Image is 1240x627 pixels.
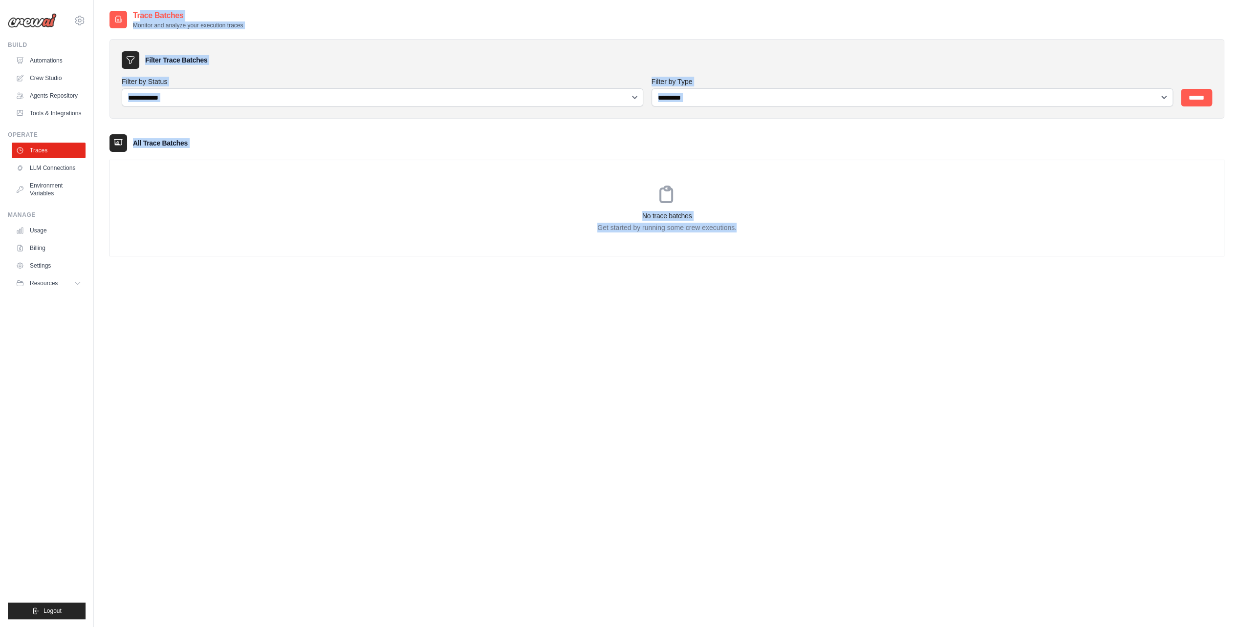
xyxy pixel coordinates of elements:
[145,55,207,65] h3: Filter Trace Batches
[133,138,188,148] h3: All Trace Batches
[133,10,243,21] h2: Trace Batches
[8,603,86,619] button: Logout
[122,77,644,86] label: Filter by Status
[110,223,1224,232] p: Get started by running some crew executions.
[12,223,86,238] a: Usage
[1191,580,1240,627] iframe: Chat Widget
[12,53,86,68] a: Automations
[133,21,243,29] p: Monitor and analyze your execution traces
[12,70,86,86] a: Crew Studio
[44,607,62,615] span: Logout
[1191,580,1240,627] div: 聊天小组件
[12,240,86,256] a: Billing
[12,105,86,121] a: Tools & Integrations
[8,13,57,28] img: Logo
[8,211,86,219] div: Manage
[110,211,1224,221] h3: No trace batches
[8,131,86,139] div: Operate
[12,160,86,176] a: LLM Connections
[12,258,86,273] a: Settings
[12,143,86,158] a: Traces
[12,178,86,201] a: Environment Variables
[30,279,58,287] span: Resources
[652,77,1174,86] label: Filter by Type
[8,41,86,49] div: Build
[12,88,86,104] a: Agents Repository
[12,275,86,291] button: Resources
